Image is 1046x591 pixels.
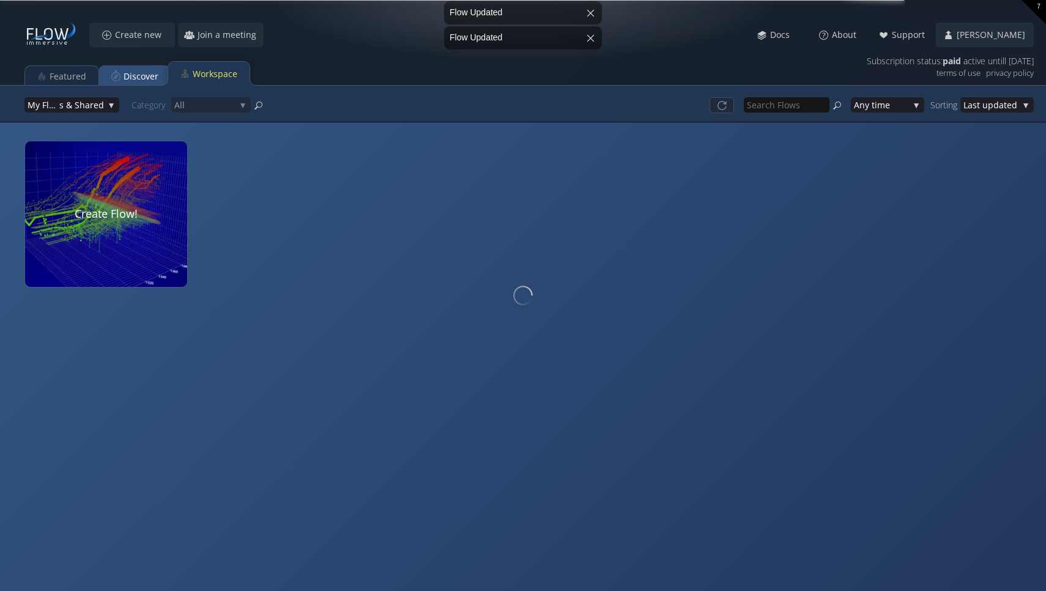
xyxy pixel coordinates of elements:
[197,29,264,41] span: Join a meeting
[59,97,104,113] span: s & Shared
[877,97,909,113] span: me
[193,62,237,86] div: Workspace
[28,97,59,113] span: My Flow
[986,65,1034,81] a: privacy policy
[930,97,960,113] div: Sorting
[937,65,981,81] a: terms of use
[973,97,1018,113] span: st updated
[124,65,158,88] div: Discover
[770,29,797,41] span: Docs
[956,29,1033,41] span: [PERSON_NAME]
[854,97,877,113] span: Any ti
[744,97,829,113] input: Search Flows
[963,97,973,113] span: La
[891,29,932,41] span: Support
[831,29,864,41] span: About
[114,29,169,41] span: Create new
[50,65,86,88] div: Featured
